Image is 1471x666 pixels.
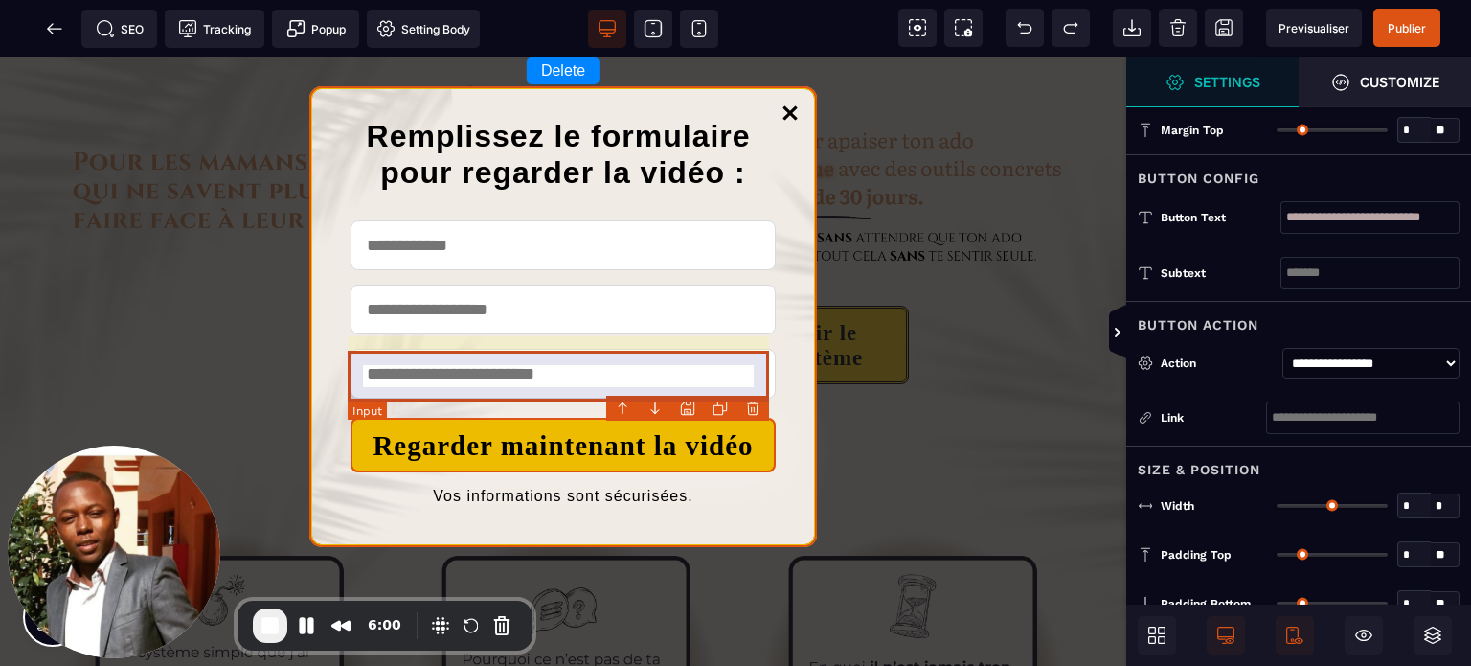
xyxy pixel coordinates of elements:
span: Margin Top [1161,123,1224,138]
a: Close [771,36,809,79]
div: Link [1138,408,1266,427]
span: Settings [1126,57,1299,107]
span: Popup [286,19,346,38]
span: Open Blocks [1138,616,1176,655]
span: Mobile Only [1276,616,1314,655]
span: Preview [1266,9,1362,47]
span: Hide/Show Block [1345,616,1383,655]
span: Previsualiser [1279,21,1349,35]
span: Padding Bottom [1161,596,1251,611]
span: SEO [96,19,144,38]
span: Publier [1388,21,1426,35]
div: Subtext [1161,264,1280,283]
span: Padding Top [1161,547,1232,563]
span: Desktop Only [1207,616,1245,655]
span: Setting Body [376,19,470,38]
div: Action [1161,354,1275,373]
div: Size & Position [1126,446,1471,481]
div: Button Config [1126,154,1471,190]
span: Screenshot [944,9,983,47]
strong: Customize [1360,75,1439,89]
span: Open Layers [1414,616,1452,655]
span: Width [1161,498,1194,514]
span: View components [898,9,937,47]
div: Button Action [1126,301,1471,336]
div: Button Text [1161,208,1280,227]
strong: Settings [1194,75,1260,89]
text: Vos informations sont sécurisées. [351,425,775,452]
button: Regarder maintenant la vidéo [351,360,775,415]
span: Tracking [178,19,251,38]
span: Open Style Manager [1299,57,1471,107]
h1: Remplissez le formulaire pour regarder la vidéo : [331,51,794,144]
